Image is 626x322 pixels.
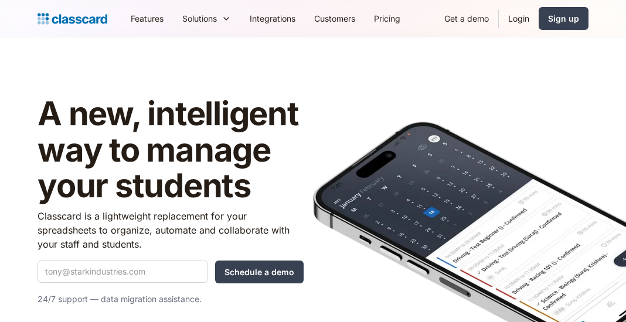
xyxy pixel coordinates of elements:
[539,7,588,30] a: Sign up
[215,261,304,283] input: Schedule a demo
[182,12,217,25] div: Solutions
[240,5,305,32] a: Integrations
[548,12,579,25] div: Sign up
[38,209,304,251] p: Classcard is a lightweight replacement for your spreadsheets to organize, automate and collaborat...
[38,261,304,283] form: Quick Demo Form
[121,5,173,32] a: Features
[38,261,208,283] input: tony@starkindustries.com
[305,5,365,32] a: Customers
[435,5,498,32] a: Get a demo
[499,5,539,32] a: Login
[38,292,304,306] p: 24/7 support — data migration assistance.
[365,5,410,32] a: Pricing
[38,11,107,27] a: Logo
[173,5,240,32] div: Solutions
[38,96,304,204] h1: A new, intelligent way to manage your students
